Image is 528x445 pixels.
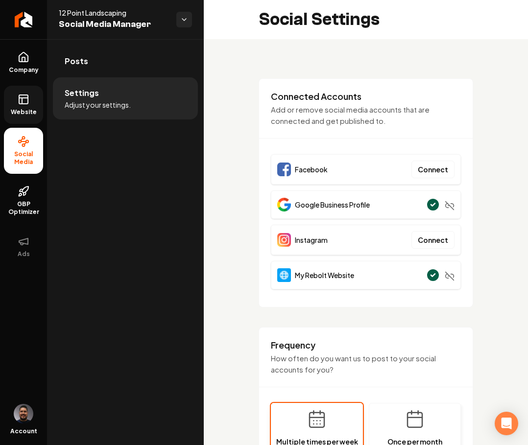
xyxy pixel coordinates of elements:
[295,164,328,174] span: Facebook
[277,233,291,247] img: Instagram
[10,427,37,435] span: Account
[4,228,43,266] button: Ads
[4,150,43,166] span: Social Media
[15,12,33,27] img: Rebolt Logo
[4,86,43,124] a: Website
[53,46,198,77] a: Posts
[411,161,455,178] button: Connect
[495,412,518,435] div: Open Intercom Messenger
[295,235,328,245] span: Instagram
[271,104,461,126] p: Add or remove social media accounts that are connected and get published to.
[295,200,370,210] span: Google Business Profile
[259,10,380,29] h2: Social Settings
[271,339,461,351] h3: Frequency
[4,44,43,82] a: Company
[65,87,99,99] span: Settings
[59,18,168,31] span: Social Media Manager
[65,100,131,110] span: Adjust your settings.
[7,108,41,116] span: Website
[4,200,43,216] span: GBP Optimizer
[14,404,33,423] img: Daniel Humberto Ortega Celis
[4,178,43,224] a: GBP Optimizer
[65,55,88,67] span: Posts
[277,163,291,176] img: Facebook
[277,268,291,282] img: Website
[295,270,354,280] span: My Rebolt Website
[271,91,461,102] h3: Connected Accounts
[411,231,455,249] button: Connect
[59,8,168,18] span: 12 Point Landscaping
[14,250,34,258] span: Ads
[14,404,33,423] button: Open user button
[271,353,461,375] p: How often do you want us to post to your social accounts for you?
[5,66,43,74] span: Company
[277,198,291,211] img: Google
